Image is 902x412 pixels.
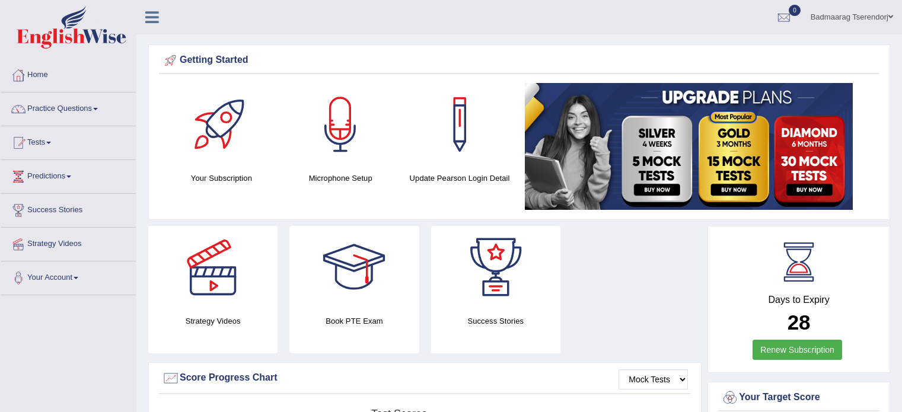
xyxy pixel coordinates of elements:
div: Your Target Score [721,389,876,407]
a: Your Account [1,261,136,291]
h4: Strategy Videos [148,315,278,327]
h4: Your Subscription [168,172,275,184]
a: Home [1,59,136,88]
a: Strategy Videos [1,228,136,257]
span: 0 [789,5,801,16]
a: Tests [1,126,136,156]
h4: Success Stories [431,315,560,327]
a: Practice Questions [1,92,136,122]
a: Success Stories [1,194,136,223]
a: Predictions [1,160,136,190]
b: 28 [788,311,811,334]
h4: Days to Expiry [721,295,876,305]
a: Renew Subscription [753,340,842,360]
h4: Book PTE Exam [289,315,419,327]
div: Score Progress Chart [162,369,688,387]
h4: Microphone Setup [287,172,394,184]
h4: Update Pearson Login Detail [406,172,514,184]
img: small5.jpg [525,83,853,210]
div: Getting Started [162,52,876,69]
